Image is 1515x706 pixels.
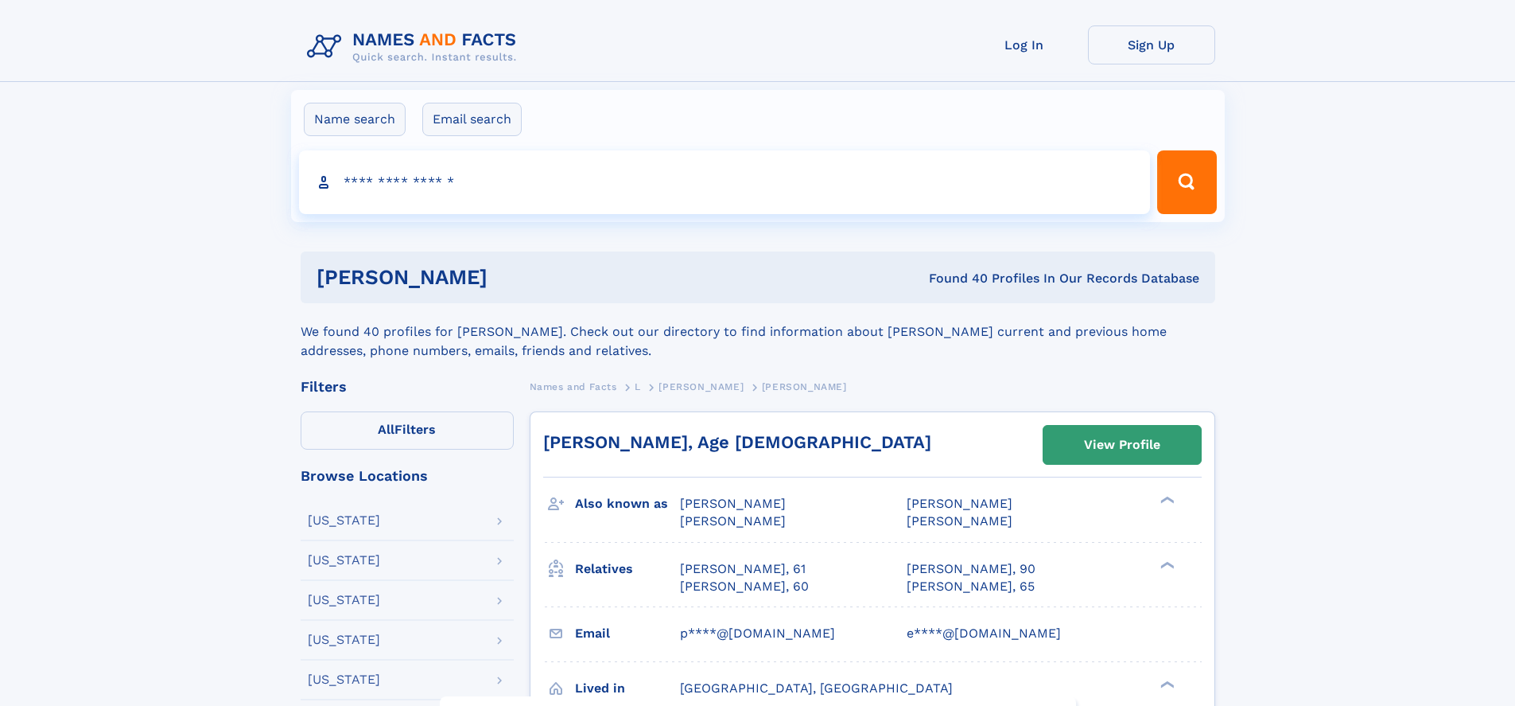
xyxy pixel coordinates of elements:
[907,560,1035,578] a: [PERSON_NAME], 90
[575,490,680,517] h3: Also known as
[1084,427,1160,463] div: View Profile
[308,673,380,686] div: [US_STATE]
[575,675,680,702] h3: Lived in
[575,556,680,583] h3: Relatives
[301,469,514,483] div: Browse Locations
[961,25,1088,64] a: Log In
[308,594,380,607] div: [US_STATE]
[575,620,680,647] h3: Email
[635,381,641,392] span: L
[1088,25,1215,64] a: Sign Up
[907,496,1012,511] span: [PERSON_NAME]
[1157,150,1216,214] button: Search Button
[530,376,617,396] a: Names and Facts
[317,267,709,287] h1: [PERSON_NAME]
[635,376,641,396] a: L
[1156,679,1175,689] div: ❯
[1043,426,1201,464] a: View Profile
[301,25,530,68] img: Logo Names and Facts
[680,560,806,578] a: [PERSON_NAME], 61
[907,578,1035,595] a: [PERSON_NAME], 65
[680,513,786,529] span: [PERSON_NAME]
[543,432,931,452] a: [PERSON_NAME], Age [DEMOGRAPHIC_DATA]
[708,270,1199,287] div: Found 40 Profiles In Our Records Database
[308,514,380,527] div: [US_STATE]
[1156,495,1175,505] div: ❯
[308,554,380,567] div: [US_STATE]
[907,513,1012,529] span: [PERSON_NAME]
[762,381,847,392] span: [PERSON_NAME]
[301,380,514,394] div: Filters
[301,412,514,450] label: Filters
[680,496,786,511] span: [PERSON_NAME]
[680,681,953,696] span: [GEOGRAPHIC_DATA], [GEOGRAPHIC_DATA]
[1156,560,1175,570] div: ❯
[658,376,744,396] a: [PERSON_NAME]
[658,381,744,392] span: [PERSON_NAME]
[301,303,1215,361] div: We found 40 profiles for [PERSON_NAME]. Check out our directory to find information about [PERSON...
[299,150,1151,214] input: search input
[304,103,406,136] label: Name search
[680,578,809,595] a: [PERSON_NAME], 60
[422,103,522,136] label: Email search
[378,422,394,437] span: All
[308,634,380,646] div: [US_STATE]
